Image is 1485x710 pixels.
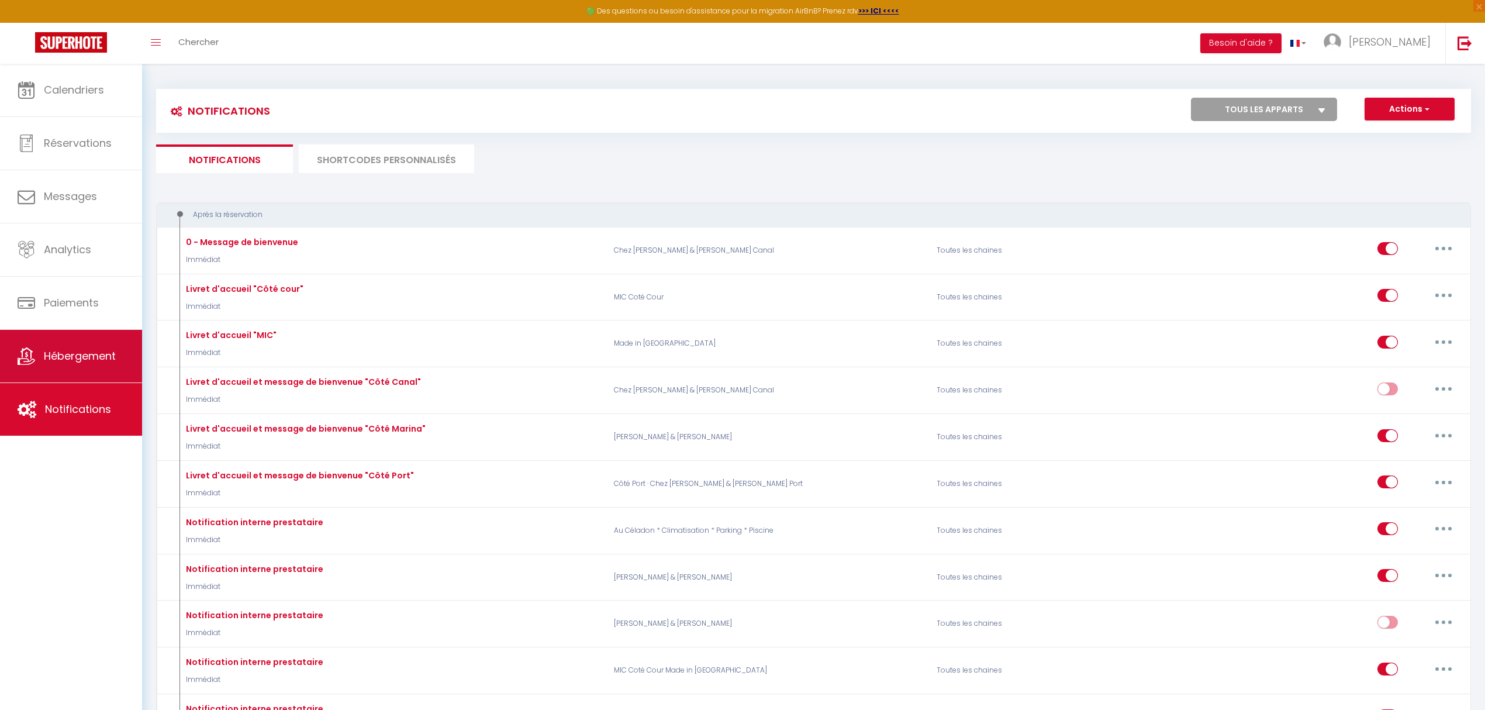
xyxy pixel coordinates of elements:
[183,301,303,312] p: Immédiat
[1324,33,1341,51] img: ...
[606,560,930,594] p: [PERSON_NAME] & [PERSON_NAME]
[606,607,930,641] p: [PERSON_NAME] & [PERSON_NAME]
[183,422,426,435] div: Livret d'accueil et message de bienvenue "Côté Marina"
[183,674,323,685] p: Immédiat
[606,280,930,314] p: MIC Coté Cour
[929,560,1145,594] div: Toutes les chaines
[183,347,277,359] p: Immédiat
[606,374,930,408] p: Chez [PERSON_NAME] & [PERSON_NAME] Canal
[1349,35,1431,49] span: [PERSON_NAME]
[929,654,1145,688] div: Toutes les chaines
[929,513,1145,547] div: Toutes les chaines
[183,581,323,592] p: Immédiat
[183,516,323,529] div: Notification interne prestataire
[178,36,219,48] span: Chercher
[165,98,270,124] h3: Notifications
[606,467,930,501] p: Côté Port · Chez [PERSON_NAME] & [PERSON_NAME] Port
[1458,36,1472,50] img: logout
[929,374,1145,408] div: Toutes les chaines
[183,469,414,482] div: Livret d'accueil et message de bienvenue "Côté Port"
[35,32,107,53] img: Super Booking
[929,233,1145,267] div: Toutes les chaines
[44,136,112,150] span: Réservations
[606,421,930,454] p: [PERSON_NAME] & [PERSON_NAME]
[44,82,104,97] span: Calendriers
[183,535,323,546] p: Immédiat
[44,189,97,204] span: Messages
[606,513,930,547] p: Au Céladon * Climatisation * Parking * Piscine
[44,349,116,363] span: Hébergement
[858,6,899,16] a: >>> ICI <<<<
[183,329,277,342] div: Livret d'accueil "MIC"
[606,654,930,688] p: MIC Coté Cour Made in [GEOGRAPHIC_DATA]
[1200,33,1282,53] button: Besoin d'aide ?
[929,327,1145,361] div: Toutes les chaines
[299,144,474,173] li: SHORTCODES PERSONNALISÉS
[183,628,323,639] p: Immédiat
[606,233,930,267] p: Chez [PERSON_NAME] & [PERSON_NAME] Canal
[44,242,91,257] span: Analytics
[156,144,293,173] li: Notifications
[1365,98,1455,121] button: Actions
[45,402,111,416] span: Notifications
[183,656,323,668] div: Notification interne prestataire
[170,23,227,64] a: Chercher
[929,467,1145,501] div: Toutes les chaines
[606,327,930,361] p: Made in [GEOGRAPHIC_DATA]
[183,609,323,622] div: Notification interne prestataire
[183,236,298,249] div: 0 - Message de bienvenue
[183,394,421,405] p: Immédiat
[183,282,303,295] div: Livret d'accueil "Côté cour"
[929,607,1145,641] div: Toutes les chaines
[1315,23,1445,64] a: ... [PERSON_NAME]
[183,488,414,499] p: Immédiat
[929,421,1145,454] div: Toutes les chaines
[183,375,421,388] div: Livret d'accueil et message de bienvenue "Côté Canal"
[183,441,426,452] p: Immédiat
[929,280,1145,314] div: Toutes les chaines
[183,563,323,575] div: Notification interne prestataire
[44,295,99,310] span: Paiements
[183,254,298,266] p: Immédiat
[167,209,1435,220] div: Après la réservation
